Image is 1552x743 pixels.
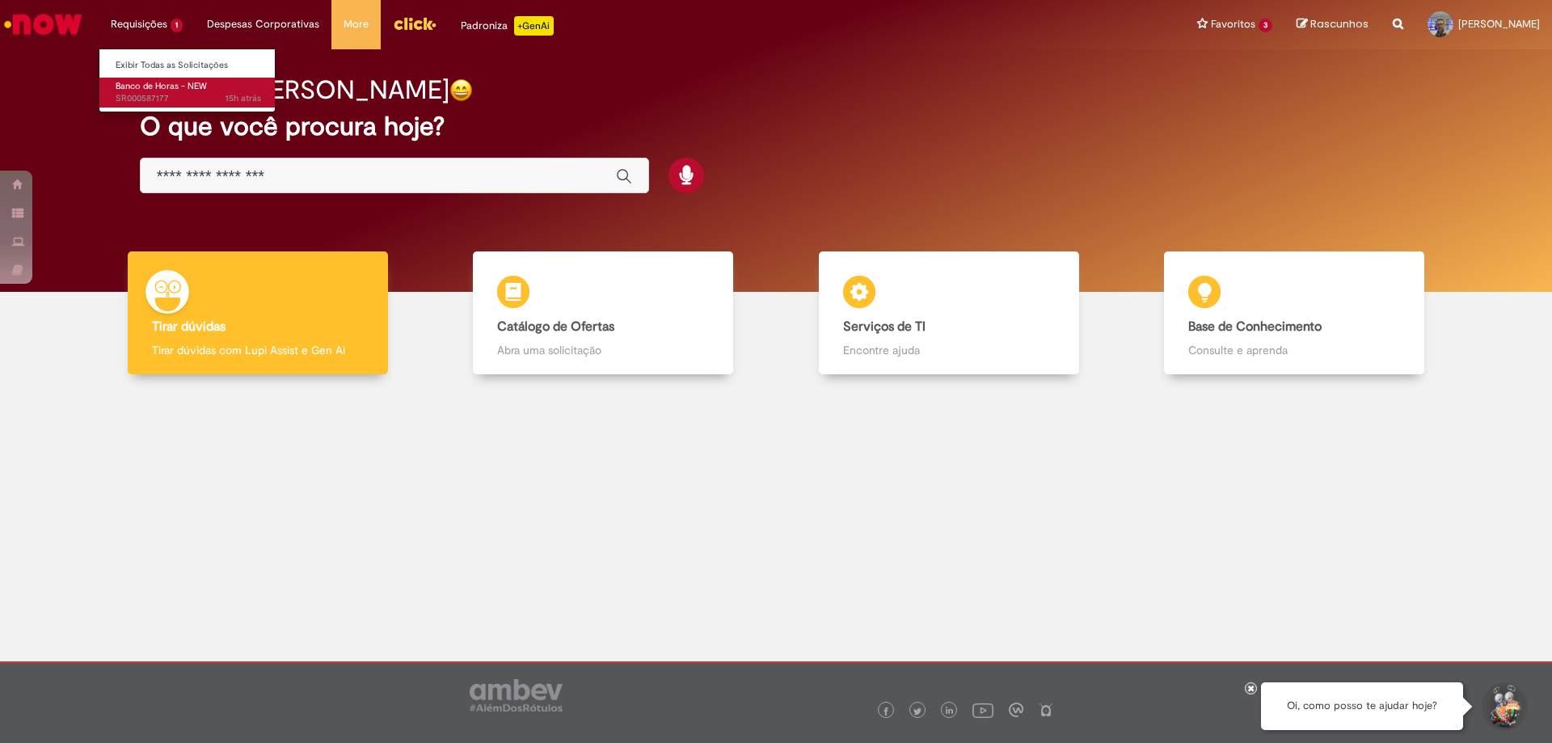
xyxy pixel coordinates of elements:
[882,707,890,716] img: logo_footer_facebook.png
[497,342,709,358] p: Abra uma solicitação
[1458,17,1540,31] span: [PERSON_NAME]
[99,78,277,108] a: Aberto SR000587177 : Banco de Horas - NEW
[470,679,563,711] img: logo_footer_ambev_rotulo_gray.png
[393,11,436,36] img: click_logo_yellow_360x200.png
[843,342,1055,358] p: Encontre ajuda
[1039,703,1053,717] img: logo_footer_naosei.png
[99,49,276,112] ul: Requisições
[843,319,926,335] b: Serviços de TI
[1122,251,1468,375] a: Base de Conhecimento Consulte e aprenda
[913,707,921,716] img: logo_footer_twitter.png
[152,319,226,335] b: Tirar dúvidas
[152,342,364,358] p: Tirar dúvidas com Lupi Assist e Gen Ai
[1479,682,1528,731] button: Iniciar Conversa de Suporte
[449,78,473,102] img: happy-face.png
[1211,16,1255,32] span: Favoritos
[431,251,777,375] a: Catálogo de Ofertas Abra uma solicitação
[140,112,1413,141] h2: O que você procura hoje?
[85,251,431,375] a: Tirar dúvidas Tirar dúvidas com Lupi Assist e Gen Ai
[207,16,319,32] span: Despesas Corporativas
[972,699,993,720] img: logo_footer_youtube.png
[1261,682,1463,730] div: Oi, como posso te ajudar hoje?
[1188,319,1322,335] b: Base de Conhecimento
[116,92,261,105] span: SR000587177
[99,57,277,74] a: Exibir Todas as Solicitações
[776,251,1122,375] a: Serviços de TI Encontre ajuda
[226,92,261,104] time: 30/09/2025 17:03:20
[344,16,369,32] span: More
[1310,16,1369,32] span: Rascunhos
[946,707,954,716] img: logo_footer_linkedin.png
[1297,17,1369,32] a: Rascunhos
[461,16,554,36] div: Padroniza
[514,16,554,36] p: +GenAi
[1259,19,1272,32] span: 3
[111,16,167,32] span: Requisições
[2,8,85,40] img: ServiceNow
[1009,703,1023,717] img: logo_footer_workplace.png
[497,319,614,335] b: Catálogo de Ofertas
[171,19,183,32] span: 1
[226,92,261,104] span: 15h atrás
[140,76,449,104] h2: Bom dia, [PERSON_NAME]
[116,80,207,92] span: Banco de Horas - NEW
[1188,342,1400,358] p: Consulte e aprenda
